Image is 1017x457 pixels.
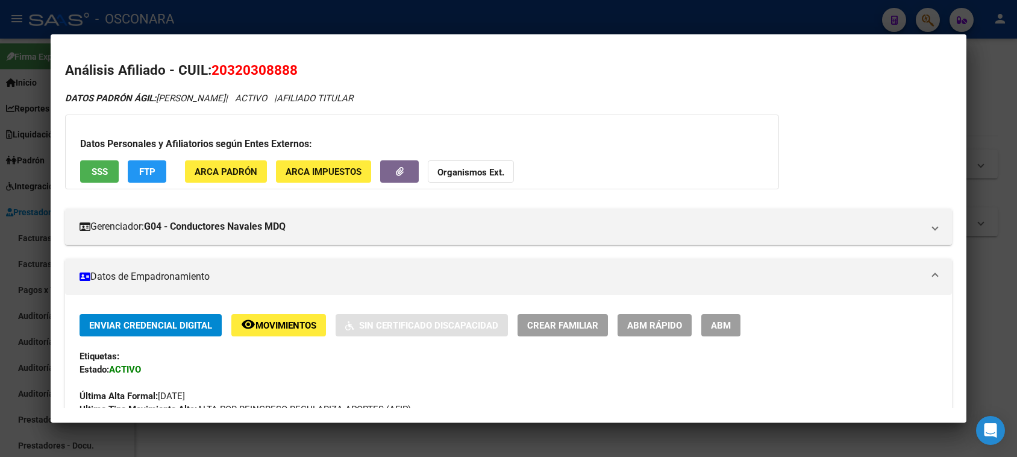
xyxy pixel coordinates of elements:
i: | ACTIVO | [65,93,353,104]
span: SSS [92,166,108,177]
button: Sin Certificado Discapacidad [336,314,508,336]
mat-panel-title: Gerenciador: [80,219,922,234]
button: Enviar Credencial Digital [80,314,222,336]
h3: Datos Personales y Afiliatorios según Entes Externos: [80,137,764,151]
button: Organismos Ext. [428,160,514,183]
span: Crear Familiar [527,320,598,331]
strong: G04 - Conductores Navales MDQ [144,219,286,234]
span: [PERSON_NAME] [65,93,225,104]
mat-expansion-panel-header: Gerenciador:G04 - Conductores Navales MDQ [65,209,951,245]
button: Movimientos [231,314,326,336]
span: ARCA Padrón [195,166,257,177]
strong: Etiquetas: [80,351,119,362]
mat-panel-title: Datos de Empadronamiento [80,269,922,284]
strong: ACTIVO [109,364,141,375]
button: FTP [128,160,166,183]
button: ABM Rápido [618,314,692,336]
span: 20320308888 [211,62,298,78]
strong: Ultimo Tipo Movimiento Alta: [80,404,197,415]
span: Sin Certificado Discapacidad [359,320,498,331]
span: ALTA POR REINGRESO REGULARIZA APORTES (AFIP) [80,404,411,415]
span: ARCA Impuestos [286,166,361,177]
span: ABM Rápido [627,320,682,331]
strong: Organismos Ext. [437,167,504,178]
button: ABM [701,314,740,336]
button: ARCA Padrón [185,160,267,183]
span: [DATE] [80,391,185,402]
mat-expansion-panel-header: Datos de Empadronamiento [65,259,951,295]
mat-icon: remove_red_eye [241,317,255,332]
strong: Estado: [80,364,109,375]
h2: Análisis Afiliado - CUIL: [65,60,951,81]
button: ARCA Impuestos [276,160,371,183]
strong: Última Alta Formal: [80,391,158,402]
span: AFILIADO TITULAR [277,93,353,104]
span: Enviar Credencial Digital [89,320,212,331]
span: ABM [711,320,731,331]
span: FTP [139,166,155,177]
button: SSS [80,160,119,183]
div: Open Intercom Messenger [976,416,1005,445]
span: Movimientos [255,320,316,331]
strong: DATOS PADRÓN ÁGIL: [65,93,156,104]
button: Crear Familiar [518,314,608,336]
